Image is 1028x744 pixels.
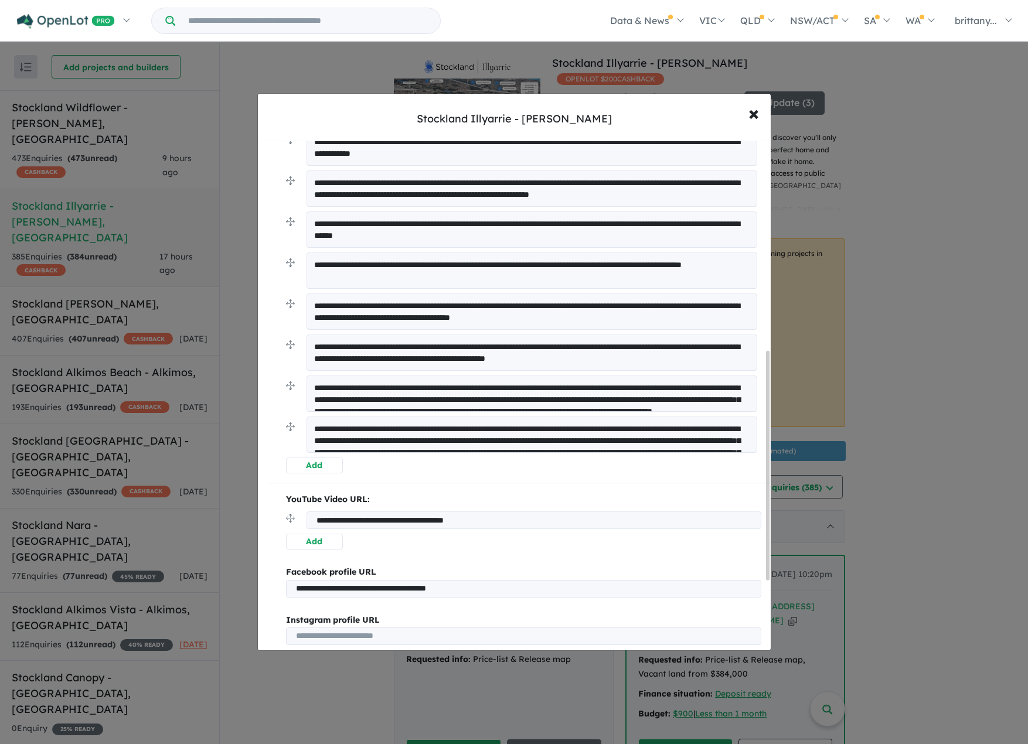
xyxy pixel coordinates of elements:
img: drag.svg [286,422,295,431]
div: Stockland Illyarrie - [PERSON_NAME] [417,111,612,127]
span: × [748,100,759,125]
img: Openlot PRO Logo White [17,14,115,29]
button: Add [286,458,343,473]
img: drag.svg [286,514,295,523]
b: Facebook profile URL [286,566,376,577]
img: drag.svg [286,217,295,226]
input: Try estate name, suburb, builder or developer [178,8,438,33]
img: drag.svg [286,299,295,308]
img: drag.svg [286,381,295,390]
img: drag.svg [286,258,295,267]
img: drag.svg [286,340,295,349]
button: Add [286,534,343,550]
b: Instagram profile URL [286,615,380,625]
span: brittany... [955,15,997,26]
p: YouTube Video URL: [286,493,761,507]
img: drag.svg [286,176,295,185]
